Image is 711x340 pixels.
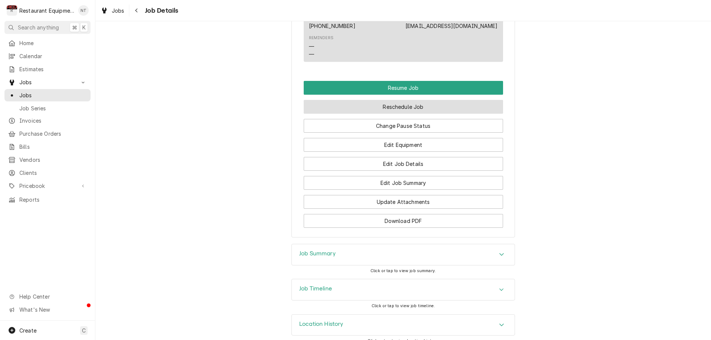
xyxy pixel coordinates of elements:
[19,104,87,112] span: Job Series
[4,114,91,127] a: Invoices
[304,214,503,228] button: Download PDF
[19,293,86,300] span: Help Center
[304,81,503,95] button: Resume Job
[4,180,91,192] a: Go to Pricebook
[143,6,178,16] span: Job Details
[304,4,503,65] div: Client Contact
[309,50,314,58] div: —
[309,15,355,30] div: Phone
[405,23,497,29] a: [EMAIL_ADDRESS][DOMAIN_NAME]
[19,117,87,125] span: Invoices
[19,52,87,60] span: Calendar
[292,244,515,265] div: Accordion Header
[304,190,503,209] div: Button Group Row
[304,114,503,133] div: Button Group Row
[4,303,91,316] a: Go to What's New
[19,78,76,86] span: Jobs
[299,321,344,328] h3: Location History
[304,209,503,228] div: Button Group Row
[82,327,86,334] span: C
[4,141,91,153] a: Bills
[4,37,91,49] a: Home
[309,35,334,41] div: Reminders
[4,50,91,62] a: Calendar
[292,279,515,300] button: Accordion Details Expand Trigger
[4,76,91,88] a: Go to Jobs
[19,196,87,204] span: Reports
[98,4,127,17] a: Jobs
[304,81,503,228] div: Button Group
[131,4,143,16] button: Navigate back
[82,23,86,31] span: K
[19,91,87,99] span: Jobs
[112,7,124,15] span: Jobs
[370,268,436,273] span: Click or tap to view job summary.
[4,127,91,140] a: Purchase Orders
[19,306,86,314] span: What's New
[304,81,503,95] div: Button Group Row
[304,152,503,171] div: Button Group Row
[304,176,503,190] button: Edit Job Summary
[309,35,334,58] div: Reminders
[309,42,314,50] div: —
[19,7,74,15] div: Restaurant Equipment Diagnostics
[304,119,503,133] button: Change Pause Status
[372,303,435,308] span: Click or tap to view job timeline.
[304,95,503,114] div: Button Group Row
[78,5,89,16] div: NT
[291,244,515,265] div: Job Summary
[299,250,336,257] h3: Job Summary
[4,167,91,179] a: Clients
[4,290,91,303] a: Go to Help Center
[4,102,91,114] a: Job Series
[292,315,515,336] div: Accordion Header
[304,157,503,171] button: Edit Job Details
[7,5,17,16] div: R
[291,279,515,300] div: Job Timeline
[4,154,91,166] a: Vendors
[304,171,503,190] div: Button Group Row
[292,315,515,336] button: Accordion Details Expand Trigger
[292,244,515,265] button: Accordion Details Expand Trigger
[19,156,87,164] span: Vendors
[292,279,515,300] div: Accordion Header
[19,130,87,138] span: Purchase Orders
[19,327,37,334] span: Create
[405,15,497,30] div: Email
[291,314,515,336] div: Location History
[18,23,59,31] span: Search anything
[4,89,91,101] a: Jobs
[72,23,77,31] span: ⌘
[304,138,503,152] button: Edit Equipment
[304,133,503,152] div: Button Group Row
[19,143,87,151] span: Bills
[304,11,503,62] div: Contact
[4,21,91,34] button: Search anything⌘K
[19,65,87,73] span: Estimates
[304,195,503,209] button: Update Attachments
[19,39,87,47] span: Home
[78,5,89,16] div: Nick Tussey's Avatar
[4,63,91,75] a: Estimates
[19,182,76,190] span: Pricebook
[299,285,332,292] h3: Job Timeline
[4,193,91,206] a: Reports
[304,11,503,66] div: Client Contact List
[7,5,17,16] div: Restaurant Equipment Diagnostics's Avatar
[304,100,503,114] button: Reschedule Job
[19,169,87,177] span: Clients
[309,23,355,29] a: [PHONE_NUMBER]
